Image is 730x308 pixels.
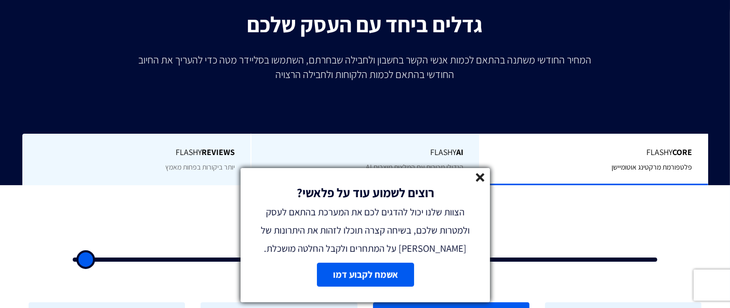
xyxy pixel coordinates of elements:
h2: גדלים ביחד עם העסק שלכם [8,12,722,36]
b: AI [456,147,463,158]
span: יותר ביקורות בפחות מאמץ [165,162,235,172]
b: Core [673,147,693,158]
span: Flashy [496,147,692,159]
b: REVIEWS [202,147,235,158]
p: המחיר החודשי משתנה בהתאם לכמות אנשי הקשר בחשבון ולחבילה שבחרתם, השתמשו בסליידר מטה כדי להעריך את ... [131,53,599,82]
span: Flashy [37,147,235,159]
span: פלטפורמת מרקטינג אוטומיישן [612,162,693,172]
span: Flashy [267,147,463,159]
span: הגדילו מכירות עם המלצות מוצרים AI [366,162,463,172]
